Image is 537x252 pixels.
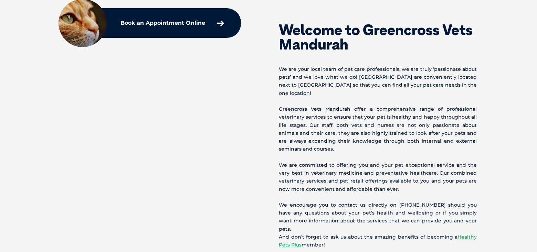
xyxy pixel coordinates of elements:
p: Greencross Vets Mandurah offer a comprehensive range of professional veterinary services to ensur... [279,105,477,153]
p: Book an Appointment Online [120,20,205,26]
p: We are committed to offering you and your pet exceptional service and the very best in veterinary... [279,161,477,193]
p: We are your local team of pet care professionals, we are truly ‘passionate about pets’ and we lov... [279,65,477,97]
h2: Welcome to Greencross Vets Mandurah [279,23,477,52]
a: Book an Appointment Online [117,17,227,29]
p: We encourage you to contact us directly on [PHONE_NUMBER] should you have any questions about you... [279,201,477,249]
